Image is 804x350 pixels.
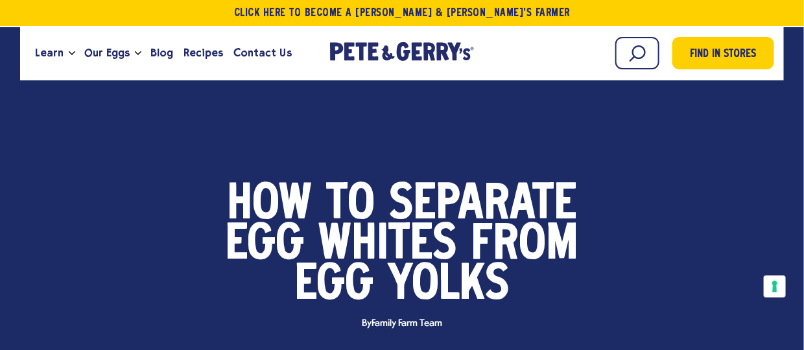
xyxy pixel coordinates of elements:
[355,319,449,329] span: By
[79,36,135,71] a: Our Eggs
[30,36,69,71] a: Learn
[372,318,442,329] span: Family Farm Team
[388,266,510,306] span: Yolks
[295,266,374,306] span: Egg
[319,226,457,266] span: Whites
[69,51,75,56] button: Open the dropdown menu for Learn
[672,37,774,69] a: Find in Stores
[183,45,223,61] span: Recipes
[228,185,313,226] span: How
[35,45,64,61] span: Learn
[84,45,130,61] span: Our Eggs
[150,45,173,61] span: Blog
[135,51,141,56] button: Open the dropdown menu for Our Eggs
[691,46,757,64] span: Find in Stores
[229,36,297,71] a: Contact Us
[145,36,178,71] a: Blog
[226,226,305,266] span: Egg
[615,37,659,69] input: Search
[390,185,577,226] span: Separate
[764,275,786,297] button: Your consent preferences for tracking technologies
[471,226,579,266] span: From
[234,45,292,61] span: Contact Us
[327,185,375,226] span: to
[178,36,228,71] a: Recipes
